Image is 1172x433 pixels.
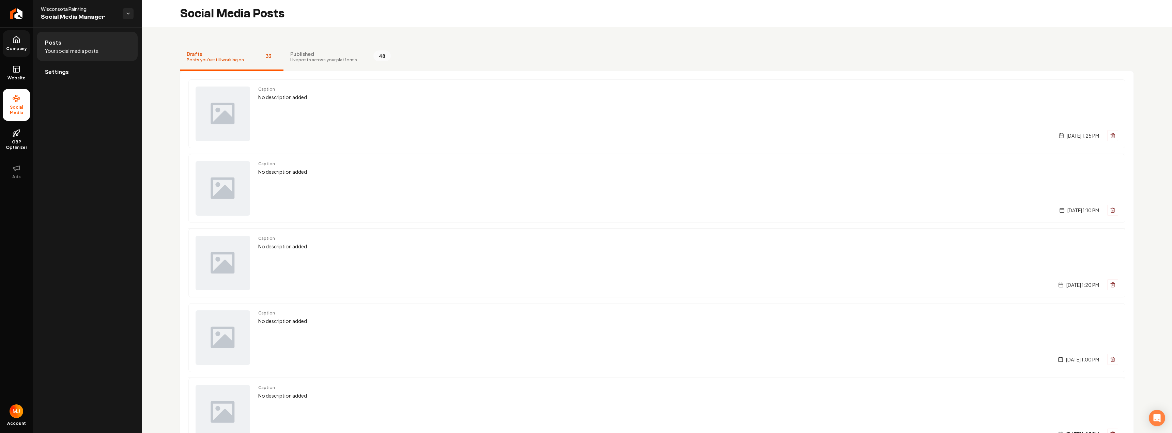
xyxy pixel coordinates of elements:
[258,93,1118,101] p: No description added
[180,7,284,20] h2: Social Media Posts
[283,44,398,71] button: PublishedLive posts across your platforms48
[3,105,30,115] span: Social Media
[45,38,61,47] span: Posts
[260,50,277,61] span: 33
[1067,132,1099,139] span: [DATE] 1:25 PM
[41,5,117,12] span: Wisconsota Painting
[258,385,1118,390] span: Caption
[1149,410,1165,426] div: Open Intercom Messenger
[187,57,244,63] span: Posts you're still working on
[3,139,30,150] span: GBP Optimizer
[37,61,138,83] a: Settings
[258,87,1118,92] span: Caption
[3,60,30,86] a: Website
[7,421,26,426] span: Account
[188,154,1125,223] a: Post previewCaptionNo description added[DATE] 1:10 PM
[3,46,30,51] span: Company
[258,236,1118,241] span: Caption
[45,68,69,76] span: Settings
[258,168,1118,176] p: No description added
[196,310,250,365] img: Post preview
[373,50,391,61] span: 48
[180,44,1134,71] nav: Tabs
[45,47,99,54] span: Your social media posts.
[258,392,1118,400] p: No description added
[1067,207,1099,214] span: [DATE] 1:10 PM
[3,30,30,57] a: Company
[5,75,28,81] span: Website
[3,124,30,156] a: GBP Optimizer
[3,158,30,185] button: Ads
[10,8,23,19] img: Rebolt Logo
[187,50,244,57] span: Drafts
[188,303,1125,372] a: Post previewCaptionNo description added[DATE] 1:00 PM
[290,57,357,63] span: Live posts across your platforms
[180,44,283,71] button: DraftsPosts you're still working on33
[258,310,1118,316] span: Caption
[258,317,1118,325] p: No description added
[1066,281,1099,288] span: [DATE] 1:20 PM
[196,161,250,216] img: Post preview
[258,243,1118,250] p: No description added
[41,12,117,22] span: Social Media Manager
[188,228,1125,297] a: Post previewCaptionNo description added[DATE] 1:20 PM
[188,79,1125,148] a: Post previewCaptionNo description added[DATE] 1:25 PM
[258,161,1118,167] span: Caption
[10,404,23,418] button: Open user button
[196,87,250,141] img: Post preview
[10,404,23,418] img: Mike Johnson
[1066,356,1099,363] span: [DATE] 1:00 PM
[10,174,24,180] span: Ads
[290,50,357,57] span: Published
[196,236,250,290] img: Post preview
